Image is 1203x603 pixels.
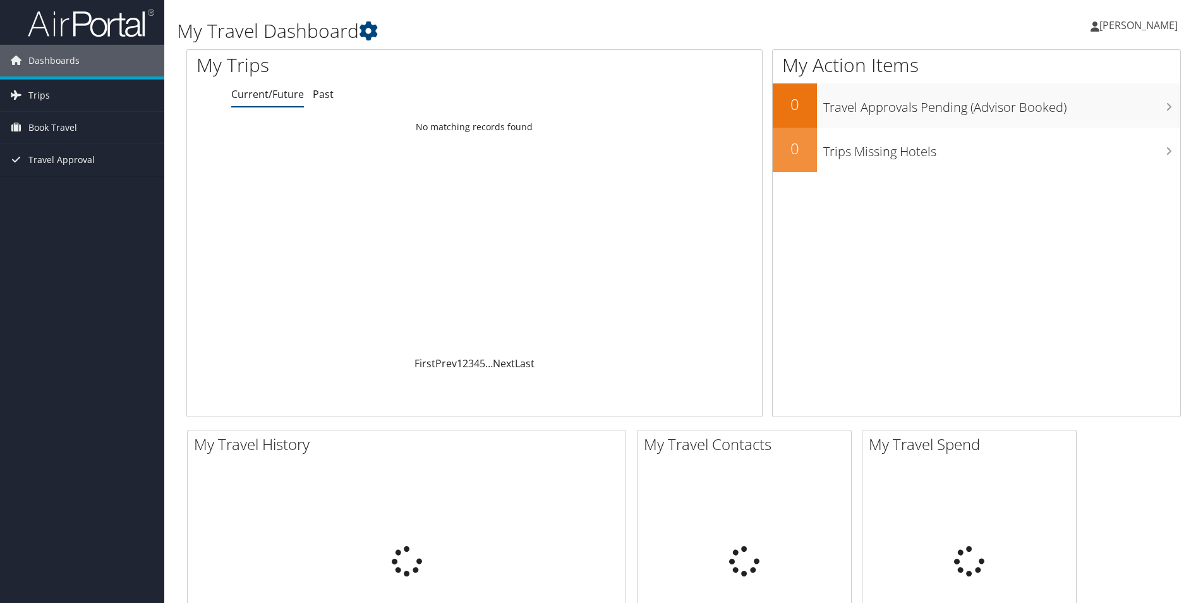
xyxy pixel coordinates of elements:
[28,45,80,76] span: Dashboards
[869,434,1076,455] h2: My Travel Spend
[28,8,154,38] img: airportal-logo.png
[493,356,515,370] a: Next
[773,94,817,115] h2: 0
[823,92,1180,116] h3: Travel Approvals Pending (Advisor Booked)
[28,144,95,176] span: Travel Approval
[462,356,468,370] a: 2
[435,356,457,370] a: Prev
[1091,6,1190,44] a: [PERSON_NAME]
[773,138,817,159] h2: 0
[644,434,851,455] h2: My Travel Contacts
[480,356,485,370] a: 5
[28,80,50,111] span: Trips
[468,356,474,370] a: 3
[457,356,462,370] a: 1
[313,87,334,101] a: Past
[823,137,1180,161] h3: Trips Missing Hotels
[196,52,513,78] h1: My Trips
[773,128,1180,172] a: 0Trips Missing Hotels
[1099,18,1178,32] span: [PERSON_NAME]
[194,434,626,455] h2: My Travel History
[515,356,535,370] a: Last
[474,356,480,370] a: 4
[414,356,435,370] a: First
[773,52,1180,78] h1: My Action Items
[187,116,762,138] td: No matching records found
[177,18,852,44] h1: My Travel Dashboard
[28,112,77,143] span: Book Travel
[231,87,304,101] a: Current/Future
[485,356,493,370] span: …
[773,83,1180,128] a: 0Travel Approvals Pending (Advisor Booked)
